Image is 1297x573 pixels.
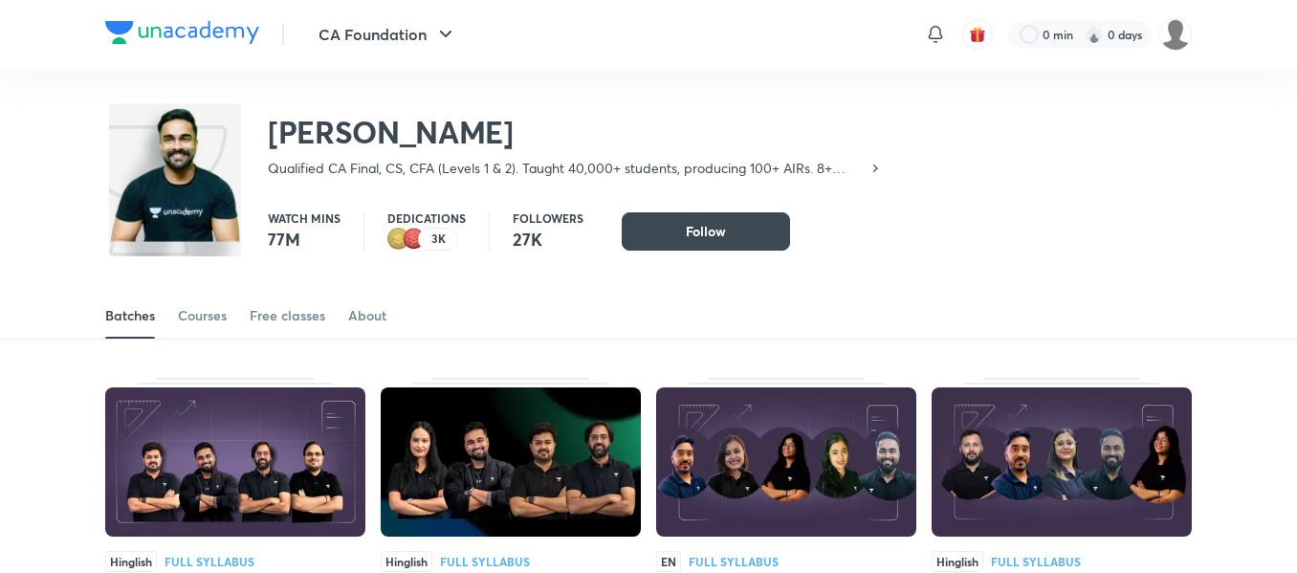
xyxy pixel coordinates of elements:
div: Free classes [250,306,325,325]
button: Follow [622,212,790,251]
img: streak [1085,25,1104,44]
p: Followers [513,212,583,224]
div: Courses [178,306,227,325]
p: 77M [268,228,341,251]
div: About [348,306,386,325]
div: Batches [105,306,155,325]
h2: [PERSON_NAME] [268,113,883,151]
p: Qualified CA Final, CS, CFA (Levels 1 & 2). Taught 40,000+ students, producing 100+ AIRs. 8+ year... [268,159,868,178]
div: Full Syllabus [991,556,1081,567]
a: Free classes [250,293,325,339]
p: Watch mins [268,212,341,224]
a: Batches [105,293,155,339]
div: Full Syllabus [165,556,254,567]
p: Dedications [387,212,466,224]
img: Thumbnail [105,387,365,537]
img: educator badge2 [387,228,410,251]
div: Full Syllabus [689,556,779,567]
img: educator badge1 [403,228,426,251]
img: Thumbnail [656,387,916,537]
a: Courses [178,293,227,339]
img: Company Logo [105,21,259,44]
span: Hinglish [105,551,157,572]
p: 3K [431,232,446,246]
img: Thumbnail [381,387,641,537]
img: Syeda Nayareen [1159,18,1192,51]
button: avatar [962,19,993,50]
span: Hinglish [381,551,432,572]
a: Company Logo [105,21,259,49]
p: 27K [513,228,583,251]
span: EN [656,551,681,572]
a: About [348,293,386,339]
img: Thumbnail [932,387,1192,537]
div: Full Syllabus [440,556,530,567]
button: CA Foundation [307,15,469,54]
span: Hinglish [932,551,983,572]
img: avatar [969,26,986,43]
span: Follow [686,222,726,241]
